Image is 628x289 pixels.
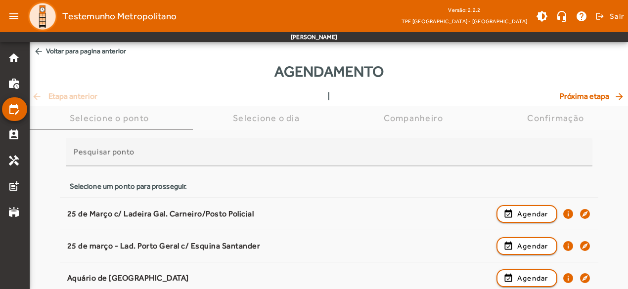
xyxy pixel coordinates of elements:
[67,273,492,284] div: Aquário de [GEOGRAPHIC_DATA]
[527,113,588,123] div: Confirmação
[74,147,135,157] mat-label: Pesquisar ponto
[67,209,492,219] div: 25 de Março c/ Ladeira Gal. Carneiro/Posto Policial
[517,240,548,252] span: Agendar
[402,16,527,26] span: TPE [GEOGRAPHIC_DATA] - [GEOGRAPHIC_DATA]
[594,9,624,24] button: Sair
[62,8,177,24] span: Testemunho Metropolitano
[496,269,557,287] button: Agendar
[384,113,448,123] div: Companheiro
[562,272,574,284] mat-icon: info
[4,6,24,26] mat-icon: menu
[233,113,304,123] div: Selecione o dia
[70,181,588,192] div: Selecione um ponto para prosseguir.
[8,206,20,218] mat-icon: stadium
[8,103,20,115] mat-icon: edit_calendar
[8,52,20,64] mat-icon: home
[610,8,624,24] span: Sair
[517,272,548,284] span: Agendar
[8,155,20,166] mat-icon: handyman
[496,205,557,223] button: Agendar
[8,180,20,192] mat-icon: post_add
[496,237,557,255] button: Agendar
[34,46,44,56] mat-icon: arrow_back
[517,208,548,220] span: Agendar
[614,91,626,101] mat-icon: arrow_forward
[579,240,591,252] mat-icon: explore
[328,90,330,102] span: |
[28,1,57,31] img: Logo TPE
[579,208,591,220] mat-icon: explore
[70,113,153,123] div: Selecione o ponto
[8,78,20,89] mat-icon: work_history
[24,1,177,31] a: Testemunho Metropolitano
[562,208,574,220] mat-icon: info
[560,90,626,102] span: Próxima etapa
[8,129,20,141] mat-icon: perm_contact_calendar
[562,240,574,252] mat-icon: info
[30,42,628,60] span: Voltar para pagina anterior
[274,60,384,83] span: Agendamento
[579,272,591,284] mat-icon: explore
[67,241,492,251] div: 25 de março - Lad. Porto Geral c/ Esquina Santander
[402,4,527,16] div: Versão: 2.2.2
